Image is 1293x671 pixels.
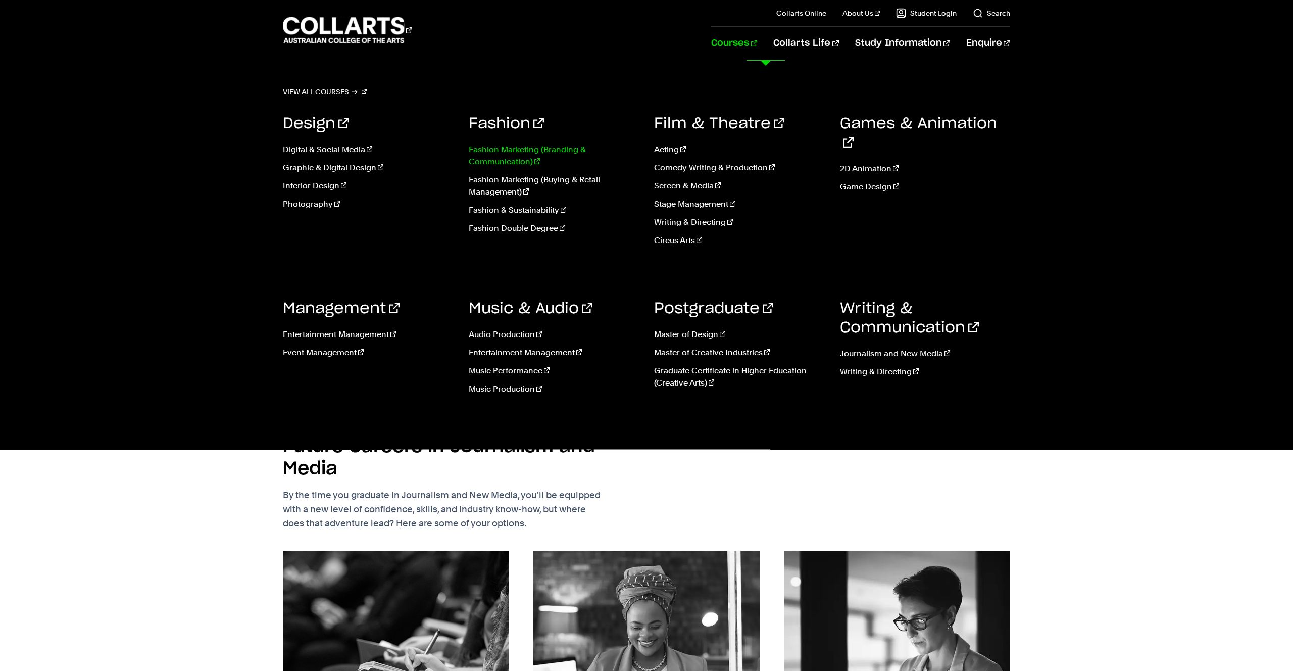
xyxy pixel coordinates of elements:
a: Student Login [896,8,957,18]
a: Writing & Directing [840,366,1011,378]
div: Go to homepage [283,16,412,44]
a: Game Design [840,181,1011,193]
a: Fashion [469,116,544,131]
a: Acting [654,143,825,156]
a: Audio Production [469,328,639,341]
a: Collarts Online [776,8,826,18]
a: Design [283,116,349,131]
a: 2D Animation [840,163,1011,175]
a: Postgraduate [654,301,773,316]
a: View all courses [283,85,367,99]
a: Fashion Marketing (Branding & Communication) [469,143,639,168]
a: Collarts Life [773,27,838,60]
a: Enquire [966,27,1010,60]
a: Entertainment Management [469,347,639,359]
a: Search [973,8,1010,18]
h2: Future Careers in Journalism and Media [283,436,652,480]
a: Courses [711,27,757,60]
a: Interior Design [283,180,454,192]
a: Games & Animation [840,116,997,151]
a: Digital & Social Media [283,143,454,156]
a: Comedy Writing & Production [654,162,825,174]
a: Event Management [283,347,454,359]
a: About Us [842,8,880,18]
a: Music Performance [469,365,639,377]
a: Circus Arts [654,234,825,247]
a: Study Information [855,27,950,60]
a: Journalism and New Media [840,348,1011,360]
a: Writing & Directing [654,216,825,228]
a: Fashion Double Degree [469,222,639,234]
a: Graphic & Digital Design [283,162,454,174]
a: Film & Theatre [654,116,784,131]
a: Management [283,301,400,316]
a: Music Production [469,383,639,395]
a: Photography [283,198,454,210]
a: Entertainment Management [283,328,454,341]
a: Graduate Certificate in Higher Education (Creative Arts) [654,365,825,389]
p: By the time you graduate in Journalism and New Media, you'll be equipped with a new level of conf... [283,488,652,531]
a: Master of Creative Industries [654,347,825,359]
a: Screen & Media [654,180,825,192]
a: Fashion & Sustainability [469,204,639,216]
a: Stage Management [654,198,825,210]
a: Writing & Communication [840,301,979,335]
a: Master of Design [654,328,825,341]
a: Fashion Marketing (Buying & Retail Management) [469,174,639,198]
a: Music & Audio [469,301,592,316]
